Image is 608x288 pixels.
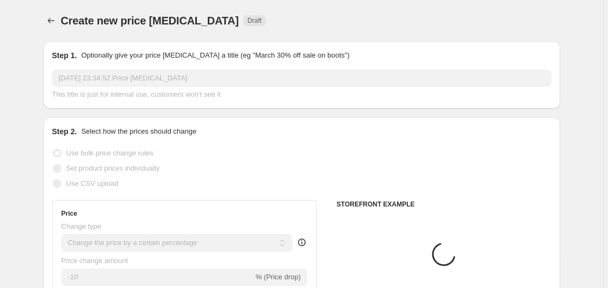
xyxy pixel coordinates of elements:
h2: Step 1. [52,50,77,61]
span: Price change amount [61,256,128,265]
span: Create new price [MEDICAL_DATA] [61,15,239,27]
span: This title is just for internal use, customers won't see it [52,90,221,98]
input: 30% off holiday sale [52,70,551,87]
h6: STOREFRONT EXAMPLE [337,200,551,209]
p: Select how the prices should change [81,126,196,137]
p: Optionally give your price [MEDICAL_DATA] a title (eg "March 30% off sale on boots") [81,50,349,61]
span: Use bulk price change rules [66,149,153,157]
h3: Price [61,209,77,218]
span: % (Price drop) [256,273,301,281]
input: -15 [61,268,253,286]
button: Price change jobs [44,13,59,28]
span: Draft [247,16,262,25]
span: Change type [61,222,102,230]
h2: Step 2. [52,126,77,137]
div: help [296,237,307,248]
span: Use CSV upload [66,179,119,187]
span: Set product prices individually [66,164,160,172]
